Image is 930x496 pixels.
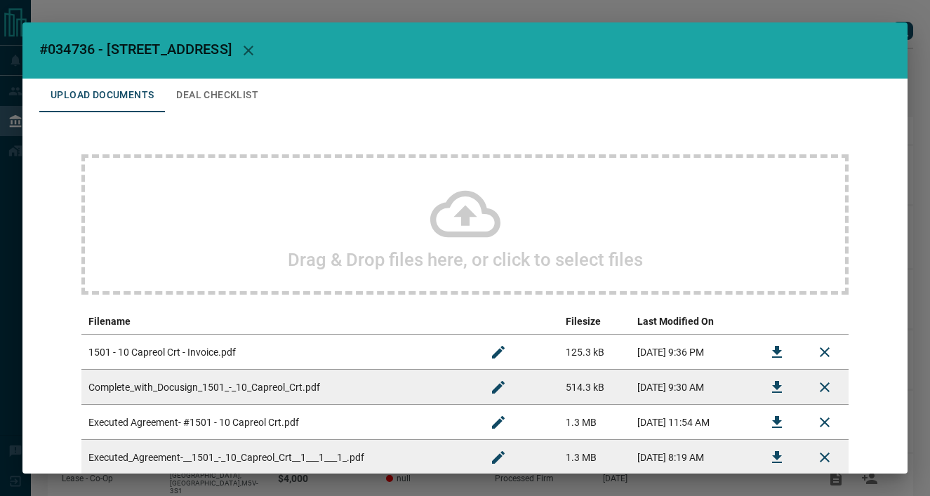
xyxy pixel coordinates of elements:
[630,440,753,475] td: [DATE] 8:19 AM
[630,405,753,440] td: [DATE] 11:54 AM
[39,79,165,112] button: Upload Documents
[801,309,849,335] th: delete file action column
[630,370,753,405] td: [DATE] 9:30 AM
[81,309,474,335] th: Filename
[753,309,801,335] th: download action column
[474,309,559,335] th: edit column
[481,335,515,369] button: Rename
[760,405,794,439] button: Download
[559,440,630,475] td: 1.3 MB
[481,441,515,474] button: Rename
[760,441,794,474] button: Download
[760,370,794,404] button: Download
[630,335,753,370] td: [DATE] 9:36 PM
[808,370,842,404] button: Remove File
[808,441,842,474] button: Remove File
[481,370,515,404] button: Rename
[630,309,753,335] th: Last Modified On
[559,309,630,335] th: Filesize
[808,335,842,369] button: Remove File
[39,41,232,58] span: #034736 - [STREET_ADDRESS]
[481,405,515,439] button: Rename
[165,79,270,112] button: Deal Checklist
[559,370,630,405] td: 514.3 kB
[81,405,474,440] td: Executed Agreement- #1501 - 10 Capreol Crt.pdf
[81,154,849,295] div: Drag & Drop files here, or click to select files
[559,335,630,370] td: 125.3 kB
[81,335,474,370] td: 1501 - 10 Capreol Crt - Invoice.pdf
[288,249,643,270] h2: Drag & Drop files here, or click to select files
[808,405,842,439] button: Remove File
[760,335,794,369] button: Download
[559,405,630,440] td: 1.3 MB
[81,370,474,405] td: Complete_with_Docusign_1501_-_10_Capreol_Crt.pdf
[81,440,474,475] td: Executed_Agreement-__1501_-_10_Capreol_Crt__1___1___1_.pdf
